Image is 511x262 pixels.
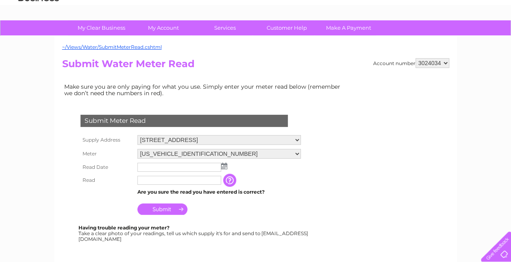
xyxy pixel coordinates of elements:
[130,20,197,35] a: My Account
[373,58,449,68] div: Account number
[440,35,452,41] a: Blog
[68,20,135,35] a: My Clear Business
[80,115,288,127] div: Submit Meter Read
[368,35,383,41] a: Water
[223,174,238,187] input: Information
[62,58,449,74] h2: Submit Water Meter Read
[78,225,170,231] b: Having trouble reading your meter?
[78,174,135,187] th: Read
[78,225,309,242] div: Take a clear photo of your readings, tell us which supply it's for and send to [EMAIL_ADDRESS][DO...
[62,81,347,98] td: Make sure you are only paying for what you use. Simply enter your meter read below (remember we d...
[78,147,135,161] th: Meter
[137,203,187,215] input: Submit
[221,163,227,169] img: ...
[358,4,414,14] a: 0333 014 3131
[315,20,382,35] a: Make A Payment
[388,35,406,41] a: Energy
[253,20,320,35] a: Customer Help
[62,44,162,50] a: ~/Views/Water/SubmitMeterRead.cshtml
[457,35,477,41] a: Contact
[64,4,448,39] div: Clear Business is a trading name of Verastar Limited (registered in [GEOGRAPHIC_DATA] No. 3667643...
[135,187,303,197] td: Are you sure the read you have entered is correct?
[78,161,135,174] th: Read Date
[484,35,503,41] a: Log out
[78,133,135,147] th: Supply Address
[18,21,59,46] img: logo.png
[191,20,259,35] a: Services
[411,35,435,41] a: Telecoms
